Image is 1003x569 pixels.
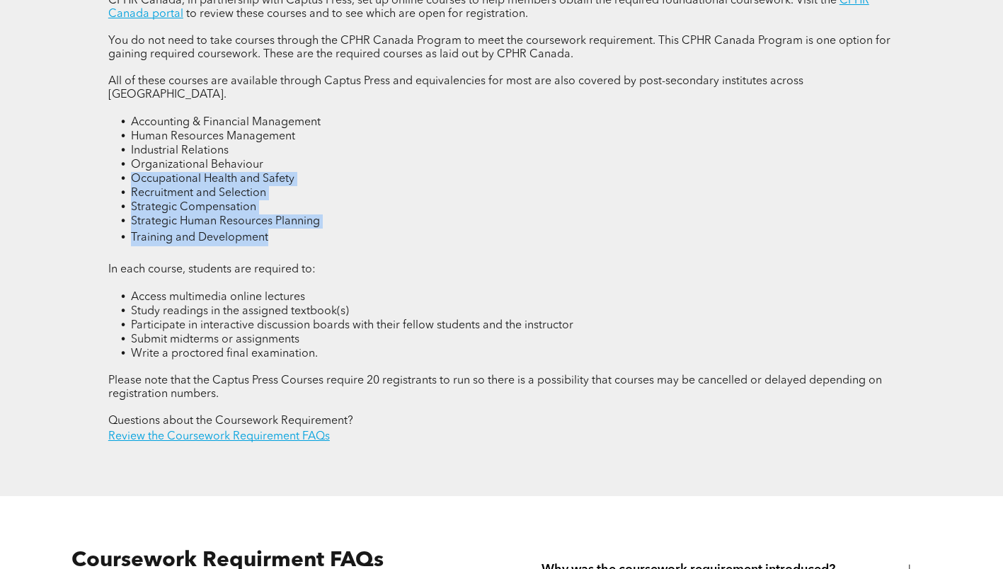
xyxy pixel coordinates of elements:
[131,320,573,331] span: Participate in interactive discussion boards with their fellow students and the instructor
[108,76,803,100] span: All of these courses are available through Captus Press and equivalencies for most are also cover...
[131,202,256,213] span: Strategic Compensation
[131,292,305,303] span: Access multimedia online lectures
[131,173,294,185] span: Occupational Health and Safety
[131,232,268,243] span: Training and Development
[131,131,295,142] span: Human Resources Management
[108,431,330,442] a: Review the Coursework Requirement FAQs
[108,264,316,275] span: In each course, students are required to:
[131,306,349,317] span: Study readings in the assigned textbook(s)
[131,334,299,345] span: Submit midterms or assignments
[108,375,882,400] span: Please note that the Captus Press Courses require 20 registrants to run so there is a possibility...
[186,8,528,20] span: to review these courses and to see which are open for registration.
[131,188,266,199] span: Recruitment and Selection
[108,415,353,427] span: Questions about the Coursework Requirement?
[108,35,890,60] span: You do not need to take courses through the CPHR Canada Program to meet the coursework requiremen...
[131,117,321,128] span: Accounting & Financial Management
[131,145,229,156] span: Industrial Relations
[131,159,263,171] span: Organizational Behaviour
[131,348,318,360] span: Write a proctored final examination.
[131,216,320,227] span: Strategic Human Resources Planning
